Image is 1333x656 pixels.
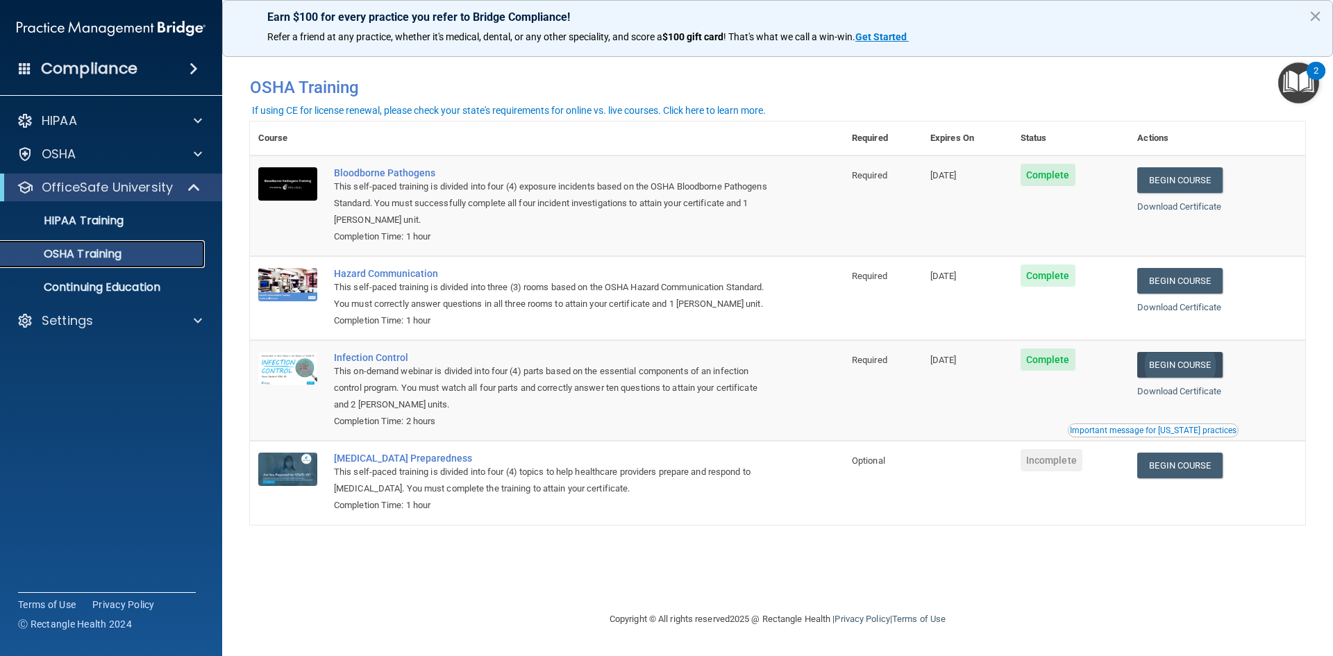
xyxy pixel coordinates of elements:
a: Infection Control [334,352,774,363]
img: PMB logo [17,15,206,42]
a: Privacy Policy [92,598,155,612]
a: Download Certificate [1137,201,1221,212]
button: Read this if you are a dental practitioner in the state of CA [1068,423,1239,437]
a: Get Started [855,31,909,42]
p: OSHA [42,146,76,162]
a: Terms of Use [18,598,76,612]
p: HIPAA Training [9,214,124,228]
div: Completion Time: 1 hour [334,312,774,329]
a: Begin Course [1137,268,1222,294]
span: Required [852,170,887,180]
span: Refer a friend at any practice, whether it's medical, dental, or any other speciality, and score a [267,31,662,42]
p: OSHA Training [9,247,121,261]
a: Begin Course [1137,352,1222,378]
span: Incomplete [1021,449,1082,471]
span: ! That's what we call a win-win. [723,31,855,42]
span: Complete [1021,164,1075,186]
p: Settings [42,312,93,329]
a: Download Certificate [1137,386,1221,396]
p: Continuing Education [9,280,199,294]
a: Terms of Use [892,614,946,624]
p: HIPAA [42,112,77,129]
th: Status [1012,121,1130,155]
a: Hazard Communication [334,268,774,279]
span: Optional [852,455,885,466]
a: Settings [17,312,202,329]
div: This self-paced training is divided into four (4) topics to help healthcare providers prepare and... [334,464,774,497]
th: Actions [1129,121,1305,155]
a: HIPAA [17,112,202,129]
span: Required [852,355,887,365]
a: Download Certificate [1137,302,1221,312]
p: OfficeSafe University [42,179,173,196]
div: Completion Time: 1 hour [334,497,774,514]
div: This self-paced training is divided into three (3) rooms based on the OSHA Hazard Communication S... [334,279,774,312]
button: If using CE for license renewal, please check your state's requirements for online vs. live cours... [250,103,768,117]
span: [DATE] [930,355,957,365]
div: Copyright © All rights reserved 2025 @ Rectangle Health | | [524,597,1031,641]
span: [DATE] [930,271,957,281]
span: Required [852,271,887,281]
div: If using CE for license renewal, please check your state's requirements for online vs. live cours... [252,106,766,115]
a: OfficeSafe University [17,179,201,196]
div: This on-demand webinar is divided into four (4) parts based on the essential components of an inf... [334,363,774,413]
span: Complete [1021,264,1075,287]
a: Bloodborne Pathogens [334,167,774,178]
button: Close [1309,5,1322,27]
th: Course [250,121,326,155]
div: Important message for [US_STATE] practices [1070,426,1236,435]
th: Required [844,121,922,155]
span: Ⓒ Rectangle Health 2024 [18,617,132,631]
strong: $100 gift card [662,31,723,42]
div: Completion Time: 2 hours [334,413,774,430]
div: Completion Time: 1 hour [334,228,774,245]
h4: OSHA Training [250,78,1305,97]
a: Privacy Policy [835,614,889,624]
div: 2 [1314,71,1318,89]
h4: Compliance [41,59,137,78]
a: [MEDICAL_DATA] Preparedness [334,453,774,464]
button: Open Resource Center, 2 new notifications [1278,62,1319,103]
strong: Get Started [855,31,907,42]
a: Begin Course [1137,453,1222,478]
a: OSHA [17,146,202,162]
p: Earn $100 for every practice you refer to Bridge Compliance! [267,10,1288,24]
span: Complete [1021,348,1075,371]
div: This self-paced training is divided into four (4) exposure incidents based on the OSHA Bloodborne... [334,178,774,228]
th: Expires On [922,121,1012,155]
span: [DATE] [930,170,957,180]
a: Begin Course [1137,167,1222,193]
